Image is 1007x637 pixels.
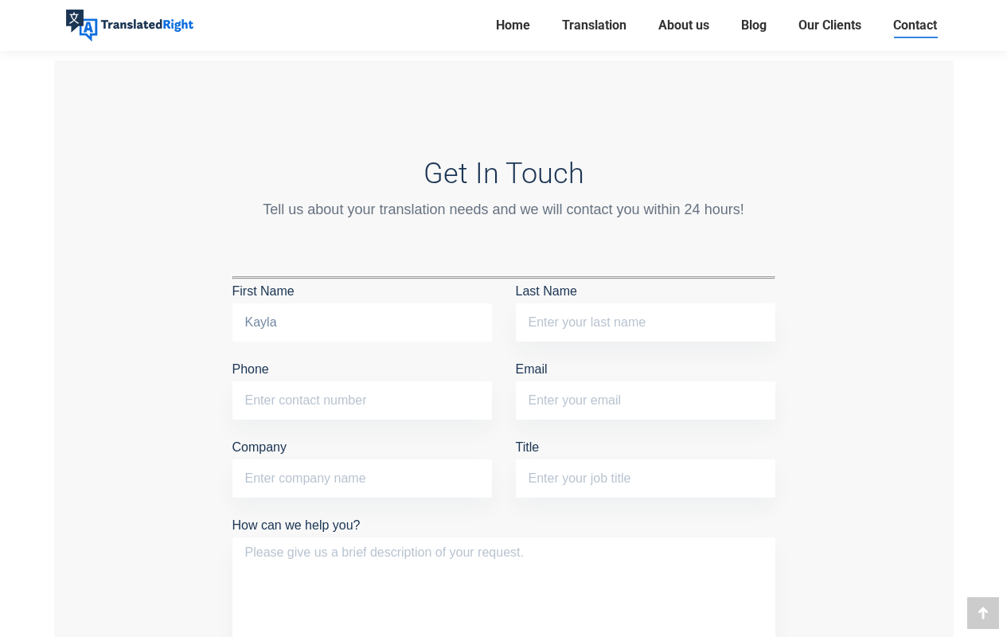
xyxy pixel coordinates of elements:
input: Last Name [516,303,775,342]
span: Home [496,18,530,33]
div: Tell us about your translation needs and we will contact you within 24 hours! [232,198,775,221]
a: Our Clients [794,14,866,37]
img: Translated Right [66,10,193,41]
h3: Get In Touch [232,157,775,190]
label: How can we help you? [232,518,775,556]
label: Company [232,440,492,485]
span: About us [658,18,709,33]
input: Phone [232,381,492,420]
a: Translation [557,14,631,37]
label: Phone [232,362,492,407]
span: Translation [562,18,626,33]
input: Company [232,459,492,498]
label: Title [516,440,775,485]
a: About us [654,14,714,37]
label: Last Name [516,284,775,329]
a: Contact [888,14,942,37]
label: First Name [232,284,492,329]
a: Blog [736,14,771,37]
input: Email [516,381,775,420]
input: Title [516,459,775,498]
span: Contact [893,18,937,33]
a: Home [491,14,535,37]
input: First Name [232,303,492,342]
span: Blog [741,18,767,33]
span: Our Clients [798,18,861,33]
label: Email [516,362,775,407]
